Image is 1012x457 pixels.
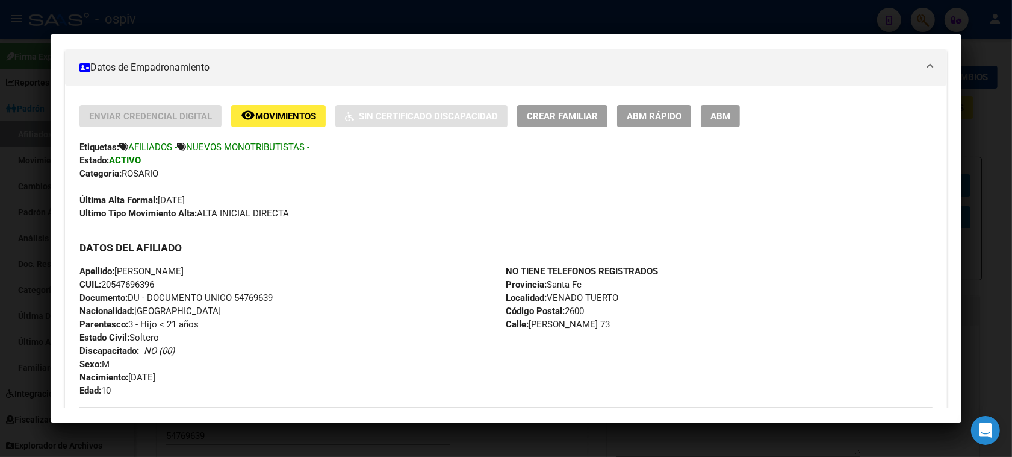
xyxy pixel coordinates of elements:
[506,319,610,330] span: [PERSON_NAME] 73
[65,49,947,86] mat-expansion-panel-header: Datos de Empadronamiento
[79,306,221,317] span: [GEOGRAPHIC_DATA]
[527,111,598,122] span: Crear Familiar
[144,345,175,356] i: NO (00)
[506,306,584,317] span: 2600
[79,208,289,219] span: ALTA INICIAL DIRECTA
[79,359,102,370] strong: Sexo:
[79,266,184,277] span: [PERSON_NAME]
[79,155,109,166] strong: Estado:
[335,105,508,127] button: Sin Certificado Discapacidad
[79,279,154,290] span: 20547696396
[79,167,933,180] div: ROSARIO
[79,266,114,277] strong: Apellido:
[506,306,565,317] strong: Código Postal:
[79,60,918,75] mat-panel-title: Datos de Empadronamiento
[79,372,155,383] span: [DATE]
[241,108,255,122] mat-icon: remove_red_eye
[79,332,159,343] span: Soltero
[517,105,607,127] button: Crear Familiar
[79,319,128,330] strong: Parentesco:
[89,111,212,122] span: Enviar Credencial Digital
[79,319,199,330] span: 3 - Hijo < 21 años
[128,142,177,153] span: AFILIADOS -
[506,279,582,290] span: Santa Fe
[79,168,122,179] strong: Categoria:
[506,292,618,303] span: VENADO TUERTO
[186,142,309,153] span: NUEVOS MONOTRIBUTISTAS -
[79,142,119,153] strong: Etiquetas:
[627,111,681,122] span: ABM Rápido
[79,345,139,356] strong: Discapacitado:
[79,385,101,396] strong: Edad:
[79,208,197,219] strong: Ultimo Tipo Movimiento Alta:
[79,279,101,290] strong: CUIL:
[255,111,316,122] span: Movimientos
[617,105,691,127] button: ABM Rápido
[109,155,141,166] strong: ACTIVO
[79,385,111,396] span: 10
[79,306,134,317] strong: Nacionalidad:
[79,292,128,303] strong: Documento:
[79,241,933,254] h3: DATOS DEL AFILIADO
[79,332,129,343] strong: Estado Civil:
[79,195,158,206] strong: Última Alta Formal:
[971,416,1000,445] div: Open Intercom Messenger
[506,266,658,277] strong: NO TIENE TELEFONOS REGISTRADOS
[506,279,547,290] strong: Provincia:
[506,292,547,303] strong: Localidad:
[79,359,110,370] span: M
[79,195,185,206] span: [DATE]
[79,372,128,383] strong: Nacimiento:
[710,111,730,122] span: ABM
[359,111,498,122] span: Sin Certificado Discapacidad
[79,105,222,127] button: Enviar Credencial Digital
[506,319,529,330] strong: Calle:
[79,292,273,303] span: DU - DOCUMENTO UNICO 54769639
[231,105,326,127] button: Movimientos
[701,105,740,127] button: ABM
